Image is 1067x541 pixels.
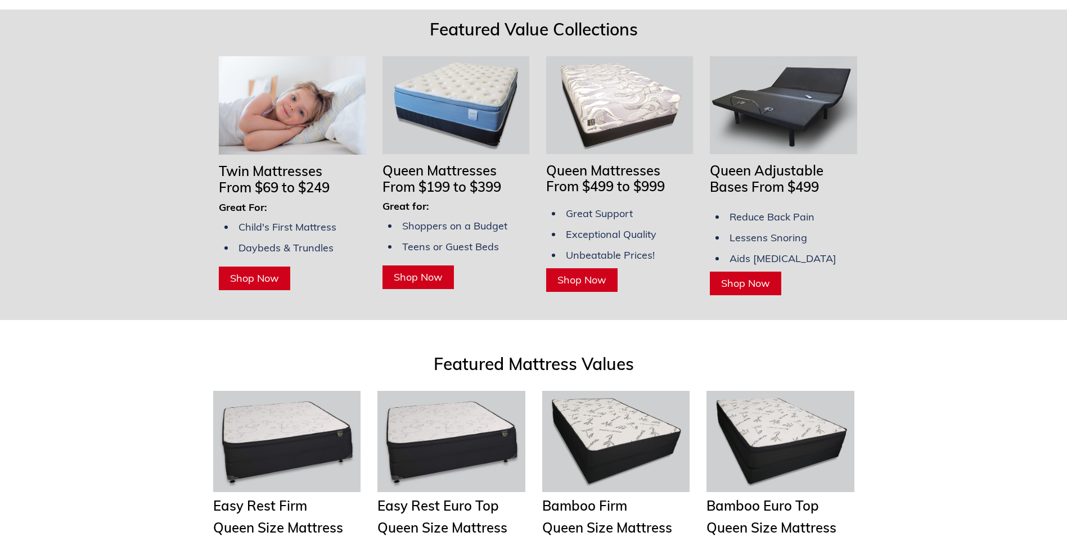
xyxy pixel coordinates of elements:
[710,272,781,295] a: Shop Now
[730,252,836,265] span: Aids [MEDICAL_DATA]
[566,249,655,262] span: Unbeatable Prices!
[238,241,334,254] span: Daybeds & Trundles
[566,228,656,241] span: Exceptional Quality
[382,265,454,289] a: Shop Now
[546,178,665,195] span: From $499 to $999
[706,519,836,536] span: Queen Size Mattress
[566,207,633,220] span: Great Support
[546,162,660,179] span: Queen Mattresses
[213,497,307,514] span: Easy Rest Firm
[219,179,330,196] span: From $69 to $249
[706,497,819,514] span: Bamboo Euro Top
[382,200,429,213] span: Great for:
[382,56,529,154] img: Queen Mattresses From $199 to $349
[219,56,366,155] img: Twin Mattresses From $69 to $169
[394,270,443,283] span: Shop Now
[219,163,322,179] span: Twin Mattresses
[219,201,267,214] span: Great For:
[706,391,854,492] img: Adjustable Bases Starting at $379
[542,497,627,514] span: Bamboo Firm
[230,272,279,285] span: Shop Now
[430,19,638,40] span: Featured Value Collections
[238,220,336,233] span: Child's First Mattress
[730,231,807,244] span: Lessens Snoring
[213,519,343,536] span: Queen Size Mattress
[382,162,497,179] span: Queen Mattresses
[402,219,507,232] span: Shoppers on a Budget
[377,519,507,536] span: Queen Size Mattress
[557,273,606,286] span: Shop Now
[546,56,693,154] img: Queen Mattresses From $449 to $949
[710,162,823,195] span: Queen Adjustable Bases From $499
[721,277,770,290] span: Shop Now
[542,519,672,536] span: Queen Size Mattress
[434,353,634,375] span: Featured Mattress Values
[213,391,361,492] img: Twin Mattresses From $69 to $169
[219,267,290,290] a: Shop Now
[377,391,525,492] img: Twin Mattresses From $69 to $169
[377,497,499,514] span: Easy Rest Euro Top
[542,391,690,492] img: Queen Mattresses From $449 to $949
[402,240,499,253] span: Teens or Guest Beds
[382,178,501,195] span: From $199 to $399
[546,268,618,292] a: Shop Now
[730,210,814,223] span: Reduce Back Pain
[710,56,857,154] img: Adjustable Bases Starting at $379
